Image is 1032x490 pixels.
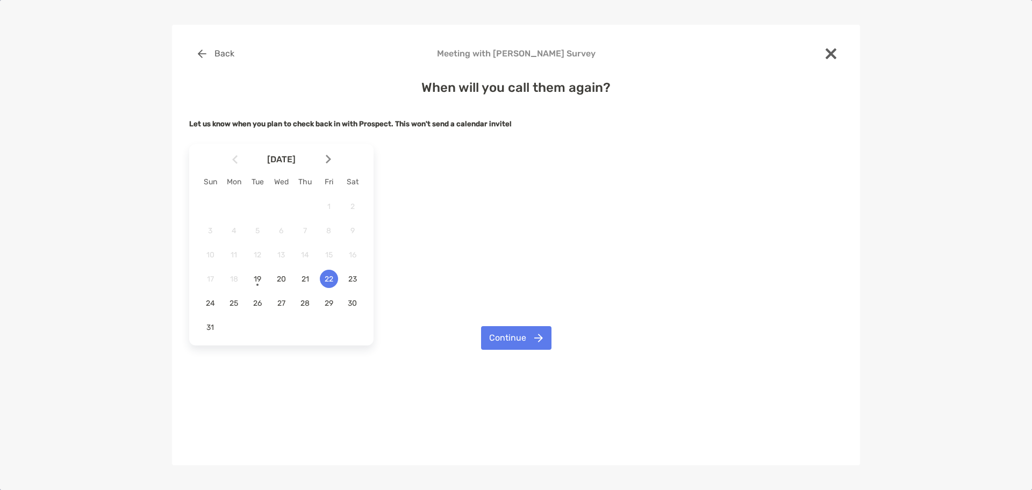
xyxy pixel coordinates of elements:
[293,177,317,186] div: Thu
[320,250,338,260] span: 15
[232,155,238,164] img: Arrow icon
[189,48,843,59] h4: Meeting with [PERSON_NAME] Survey
[248,275,267,284] span: 19
[246,177,269,186] div: Tue
[341,177,364,186] div: Sat
[201,275,219,284] span: 17
[225,250,243,260] span: 11
[296,275,314,284] span: 21
[534,334,543,342] img: button icon
[248,299,267,308] span: 26
[343,275,362,284] span: 23
[320,202,338,211] span: 1
[326,155,331,164] img: Arrow icon
[343,250,362,260] span: 16
[201,323,219,332] span: 31
[201,299,219,308] span: 24
[272,299,290,308] span: 27
[317,177,341,186] div: Fri
[225,275,243,284] span: 18
[296,250,314,260] span: 14
[225,226,243,235] span: 4
[225,299,243,308] span: 25
[481,326,551,350] button: Continue
[269,177,293,186] div: Wed
[189,120,843,128] h5: Let us know when you plan to check back in with Prospect.
[320,299,338,308] span: 29
[248,250,267,260] span: 12
[189,42,242,66] button: Back
[320,275,338,284] span: 22
[222,177,246,186] div: Mon
[201,226,219,235] span: 3
[343,226,362,235] span: 9
[395,120,512,128] strong: This won't send a calendar invite!
[189,80,843,95] h4: When will you call them again?
[272,250,290,260] span: 13
[343,202,362,211] span: 2
[198,49,206,58] img: button icon
[201,250,219,260] span: 10
[272,226,290,235] span: 6
[343,299,362,308] span: 30
[240,154,324,164] span: [DATE]
[272,275,290,284] span: 20
[826,48,836,59] img: close modal
[248,226,267,235] span: 5
[198,177,222,186] div: Sun
[296,299,314,308] span: 28
[296,226,314,235] span: 7
[320,226,338,235] span: 8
